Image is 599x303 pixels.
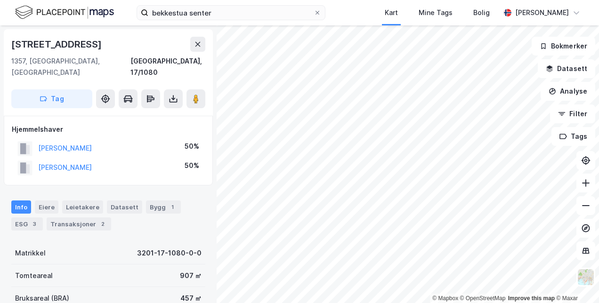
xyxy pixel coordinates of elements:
div: 2 [98,219,107,229]
input: Søk på adresse, matrikkel, gårdeiere, leietakere eller personer [148,6,314,20]
div: 50% [185,141,199,152]
button: Analyse [541,82,595,101]
button: Tags [551,127,595,146]
div: [STREET_ADDRESS] [11,37,104,52]
div: ESG [11,217,43,231]
div: Tomteareal [15,270,53,281]
div: 3201-17-1080-0-0 [137,247,202,259]
div: Leietakere [62,200,103,214]
div: Info [11,200,31,214]
div: [PERSON_NAME] [515,7,569,18]
a: OpenStreetMap [460,295,506,302]
img: logo.f888ab2527a4732fd821a326f86c7f29.svg [15,4,114,21]
div: Mine Tags [419,7,453,18]
button: Bokmerker [532,37,595,56]
div: Eiere [35,200,58,214]
a: Improve this map [508,295,555,302]
iframe: Chat Widget [552,258,599,303]
div: Datasett [107,200,142,214]
div: 1357, [GEOGRAPHIC_DATA], [GEOGRAPHIC_DATA] [11,56,130,78]
div: Bygg [146,200,181,214]
button: Tag [11,89,92,108]
button: Datasett [538,59,595,78]
div: 50% [185,160,199,171]
div: 3 [30,219,39,229]
div: Bolig [473,7,490,18]
a: Mapbox [432,295,458,302]
div: Kart [385,7,398,18]
button: Filter [550,104,595,123]
div: Matrikkel [15,247,46,259]
div: Transaksjoner [47,217,111,231]
div: [GEOGRAPHIC_DATA], 17/1080 [130,56,205,78]
div: 907 ㎡ [180,270,202,281]
div: 1 [168,202,177,212]
div: Hjemmelshaver [12,124,205,135]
